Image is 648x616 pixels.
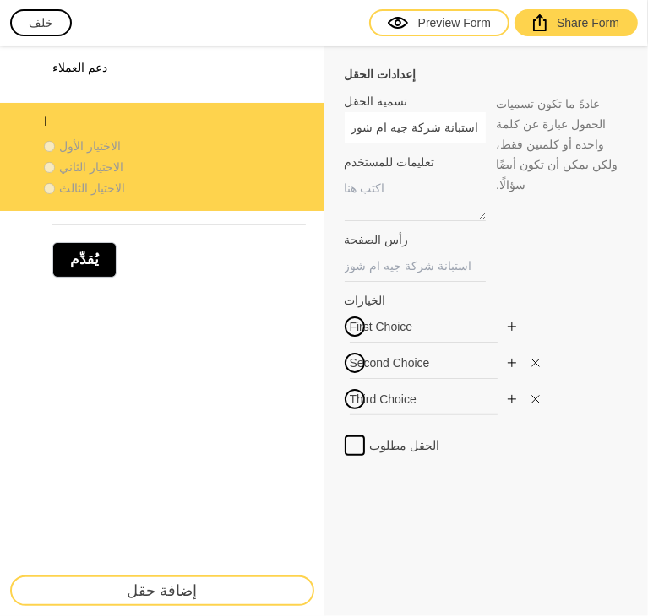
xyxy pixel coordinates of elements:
[515,9,638,36] a: Share Form
[10,9,72,36] button: خلف
[345,233,409,246] font: رأس الصفحة
[526,390,545,408] button: يغلق
[59,139,121,153] font: الاختيار الأول
[496,97,618,192] font: عادةً ما تكون تسميات الحقول عبارة عن كلمة واحدة أو كلمتين فقط، ولكن يمكن أن تكون أيضًا سؤالًا.
[127,582,197,599] font: إضافة حقل
[29,16,53,30] font: خلف
[52,242,117,278] button: يُقدِّم
[388,14,491,31] div: Preview Form
[507,394,517,404] svg: يضيف
[533,14,619,31] div: Share Form
[345,251,487,282] input: استبانة شركة جيه ام شوز
[44,115,47,128] font: ا
[10,575,314,606] button: إضافة حقل
[59,160,123,174] font: الاختيار الثاني
[345,294,386,307] font: الخيارات
[345,155,435,169] font: تعليمات للمستخدم
[59,181,125,195] font: الاختيار الثالث
[345,68,417,81] font: إعدادات الحقل
[52,61,107,74] font: دعم العملاء
[531,394,541,404] svg: يغلق
[345,95,408,108] font: تسمية الحقل
[345,112,487,143] input: أدخل الملصق الخاص بك
[70,251,99,267] font: يُقدِّم
[503,390,521,408] button: يضيف
[369,9,509,36] a: Preview Form
[370,439,440,452] font: الحقل مطلوب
